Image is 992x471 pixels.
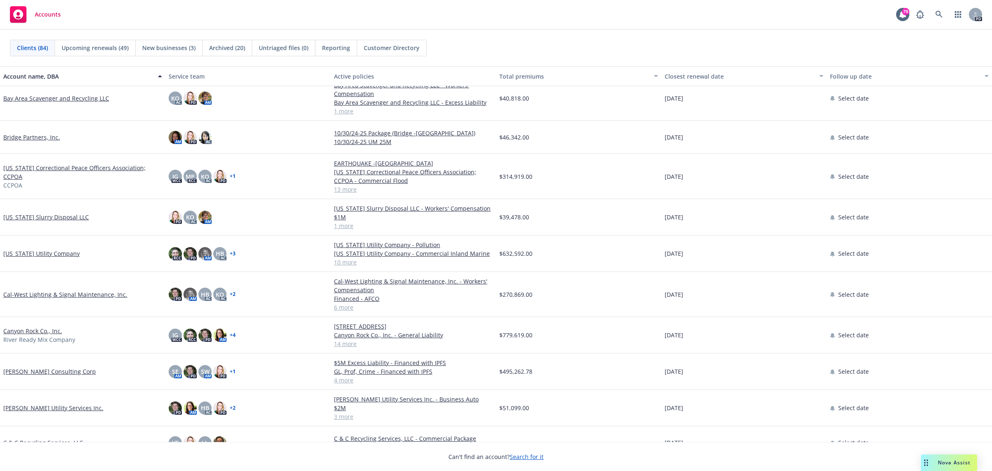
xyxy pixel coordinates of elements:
div: Active policies [334,72,493,81]
div: Service team [169,72,327,81]
span: Accounts [35,11,61,18]
img: photo [184,131,197,144]
div: Follow up date [830,72,980,81]
img: photo [213,365,227,378]
a: Search [931,6,947,23]
span: CCPOA [3,181,22,190]
span: Select date [838,172,869,181]
span: $40,818.00 [499,94,529,103]
span: [DATE] [665,133,683,142]
a: 1 more [334,107,493,115]
a: [PERSON_NAME] Utility Services Inc. [3,404,103,412]
img: photo [184,329,197,342]
button: Follow up date [827,66,992,86]
a: 10/30/24-25 Package (Bridge -[GEOGRAPHIC_DATA]) [334,129,493,137]
span: [DATE] [665,367,683,376]
span: JG [172,172,178,181]
span: HB [201,404,209,412]
span: [DATE] [665,94,683,103]
span: MP [186,172,195,181]
a: Bridge Partners, Inc. [3,133,60,142]
img: photo [213,401,227,415]
a: [US_STATE] Slurry Disposal LLC - Workers' Compensation [334,204,493,213]
span: $314,919.00 [499,172,532,181]
a: Bay Area Scavenger and Recycling LLC - Excess Liability [334,98,493,107]
a: 10 more [334,258,493,267]
img: photo [169,131,182,144]
div: Drag to move [921,454,931,471]
span: KO [201,172,209,181]
img: photo [184,91,197,105]
span: VS [172,438,179,447]
img: photo [213,170,227,183]
span: Select date [838,249,869,258]
a: + 3 [230,251,236,256]
span: Can't find an account? [448,452,544,461]
span: KO [171,94,179,103]
span: [DATE] [665,290,683,299]
a: Accounts [7,3,64,26]
img: photo [213,436,227,449]
span: Untriaged files (0) [259,43,308,52]
img: photo [184,401,197,415]
span: SW [201,367,210,376]
span: [DATE] [665,438,683,447]
a: [STREET_ADDRESS] [334,322,493,331]
span: HB [216,249,224,258]
img: photo [184,288,197,301]
a: [PERSON_NAME] Consulting Corp [3,367,96,376]
span: $51,099.00 [499,404,529,412]
a: Cal-West Lighting & Signal Maintenance, Inc. [3,290,127,299]
span: Archived (20) [209,43,245,52]
span: Select date [838,331,869,339]
span: [DATE] [665,404,683,412]
span: JG [172,331,178,339]
span: $39,478.00 [499,213,529,221]
a: 13 more [334,185,493,194]
span: LL [202,438,208,447]
div: 79 [902,8,909,15]
button: Service team [165,66,331,86]
span: $270,869.00 [499,290,532,299]
span: Select date [838,133,869,142]
img: photo [198,329,212,342]
span: - [499,438,501,447]
a: [US_STATE] Utility Company [3,249,80,258]
span: Select date [838,404,869,412]
img: photo [169,247,182,260]
div: Total premiums [499,72,649,81]
span: Clients (84) [17,43,48,52]
span: Upcoming renewals (49) [62,43,129,52]
a: Cal-West Lighting & Signal Maintenance, Inc. - Workers' Compensation [334,277,493,294]
a: $1M [334,213,493,221]
a: [US_STATE] Correctional Peace Officers Association; CCPOA - Commercial Flood [334,168,493,185]
a: Financed - AFCO [334,294,493,303]
span: [DATE] [665,213,683,221]
button: Active policies [331,66,496,86]
a: Switch app [950,6,966,23]
a: $5M Excess Liability - Financed with IPFS [334,358,493,367]
img: photo [184,436,197,449]
a: [US_STATE] Slurry Disposal LLC [3,213,89,221]
button: Total premiums [496,66,661,86]
a: [US_STATE] Utility Company - Commercial Inland Marine [334,249,493,258]
span: [DATE] [665,331,683,339]
img: photo [169,288,182,301]
a: 14 more [334,339,493,348]
img: photo [198,131,212,144]
a: 6 more [334,303,493,312]
span: River Ready Mix Company [3,335,75,344]
span: Select date [838,290,869,299]
a: C & C Recycling Services, LLC - Commercial Package [334,434,493,443]
img: photo [213,329,227,342]
span: $779,619.00 [499,331,532,339]
span: $46,342.00 [499,133,529,142]
a: + 2 [230,292,236,297]
div: Account name, DBA [3,72,153,81]
span: Select date [838,367,869,376]
span: Nova Assist [938,459,971,466]
a: [US_STATE] Utility Company - Pollution [334,240,493,249]
span: Customer Directory [364,43,420,52]
img: photo [184,247,197,260]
